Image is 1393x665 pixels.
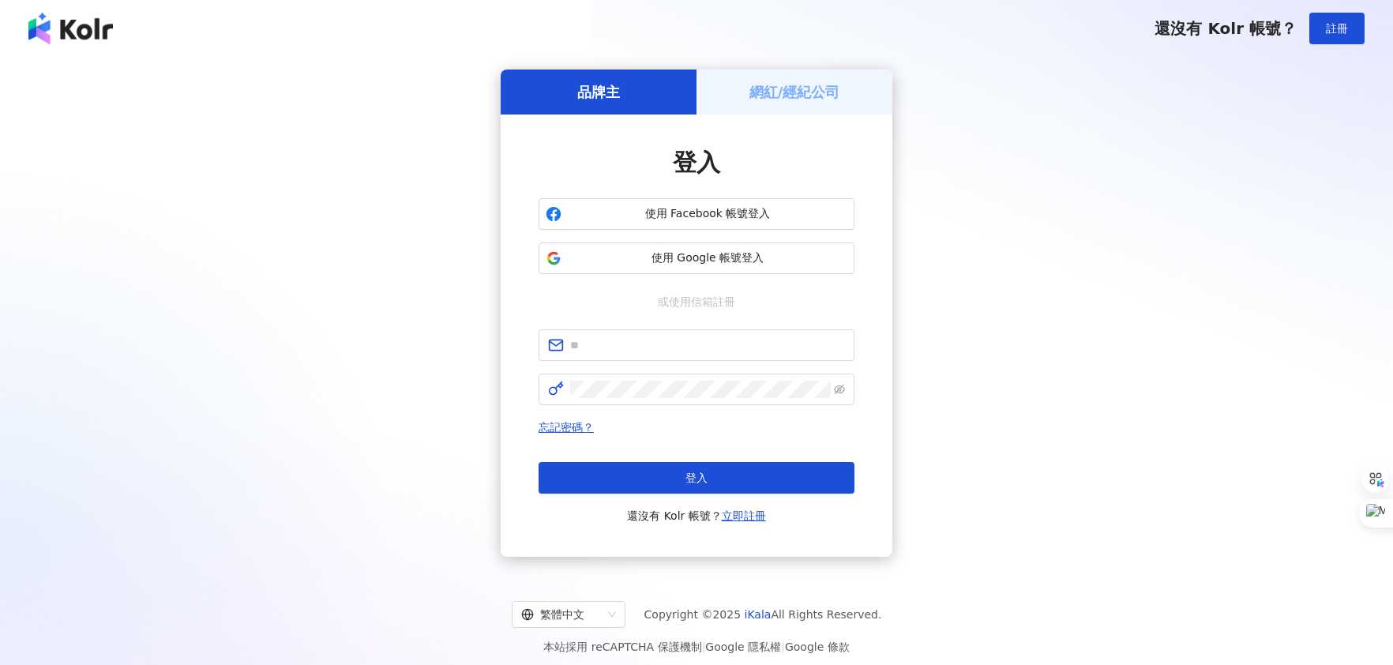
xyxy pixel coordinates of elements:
h5: 網紅/經紀公司 [749,82,840,102]
img: logo [28,13,113,44]
button: 登入 [539,462,854,494]
a: iKala [745,608,772,621]
a: Google 條款 [785,641,850,653]
span: 使用 Facebook 帳號登入 [568,206,847,222]
span: 本站採用 reCAPTCHA 保護機制 [543,637,849,656]
span: | [781,641,785,653]
button: 使用 Google 帳號登入 [539,242,854,274]
a: 立即註冊 [722,509,766,522]
span: 登入 [673,148,720,176]
button: 使用 Facebook 帳號登入 [539,198,854,230]
a: Google 隱私權 [705,641,781,653]
a: 忘記密碼？ [539,421,594,434]
span: eye-invisible [834,384,845,395]
span: 使用 Google 帳號登入 [568,250,847,266]
h5: 品牌主 [577,82,620,102]
span: | [702,641,706,653]
span: Copyright © 2025 All Rights Reserved. [644,605,882,624]
div: 繁體中文 [521,602,602,627]
span: 登入 [685,472,708,484]
span: 註冊 [1326,22,1348,35]
span: 還沒有 Kolr 帳號？ [1155,19,1297,38]
span: 還沒有 Kolr 帳號？ [627,506,766,525]
button: 註冊 [1309,13,1365,44]
span: 或使用信箱註冊 [647,293,746,310]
